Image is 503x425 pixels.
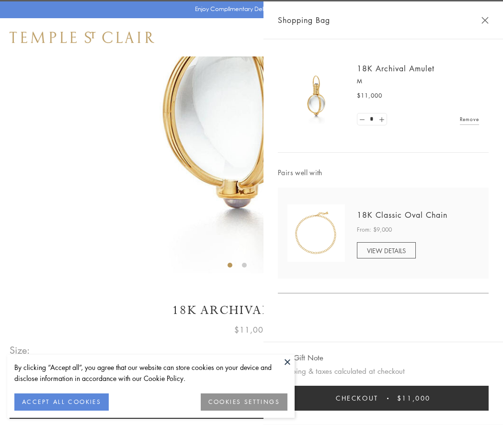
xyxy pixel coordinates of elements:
[278,167,489,178] span: Pairs well with
[10,342,31,358] span: Size:
[278,14,330,26] span: Shopping Bag
[14,393,109,411] button: ACCEPT ALL COOKIES
[357,113,367,125] a: Set quantity to 0
[278,352,323,364] button: Add Gift Note
[195,4,304,14] p: Enjoy Complimentary Delivery & Returns
[287,204,345,262] img: N88865-OV18
[397,393,431,403] span: $11,000
[278,365,489,377] p: Shipping & taxes calculated at checkout
[377,113,386,125] a: Set quantity to 2
[14,362,287,384] div: By clicking “Accept all”, you agree that our website can store cookies on your device and disclos...
[357,210,447,220] a: 18K Classic Oval Chain
[201,393,287,411] button: COOKIES SETTINGS
[367,246,406,255] span: VIEW DETAILS
[10,302,493,319] h1: 18K Archival Amulet
[357,91,382,101] span: $11,000
[287,67,345,124] img: 18K Archival Amulet
[234,324,269,336] span: $11,000
[336,393,378,403] span: Checkout
[460,114,479,124] a: Remove
[10,32,154,43] img: Temple St. Clair
[357,225,392,235] span: From: $9,000
[357,242,416,258] a: VIEW DETAILS
[357,63,434,74] a: 18K Archival Amulet
[278,386,489,411] button: Checkout $11,000
[357,77,479,86] p: M
[481,17,489,24] button: Close Shopping Bag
